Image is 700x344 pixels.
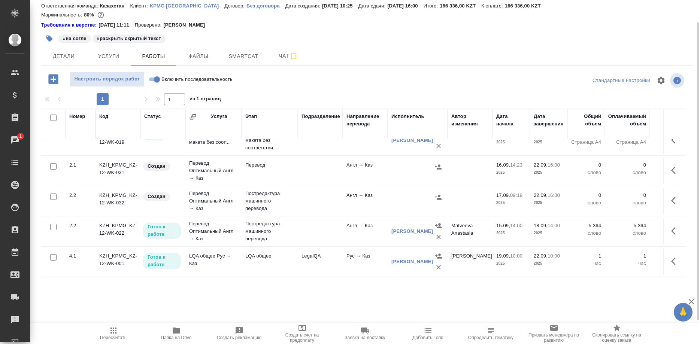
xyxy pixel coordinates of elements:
td: Англ → Каз [343,158,388,184]
p: 0 [654,192,684,199]
td: DTPlight [298,127,343,153]
p: KZT [654,169,684,176]
p: Маржинальность: [41,12,84,18]
a: 1 [2,131,28,149]
p: слово [571,199,601,207]
p: Страница А4 [609,138,646,146]
p: 2025 [534,169,564,176]
p: 22.09, [534,192,548,198]
p: час [571,260,601,267]
span: Файлы [181,52,216,61]
td: KZH_KPMG_KZ-12-WK-031 [96,158,140,184]
p: Договор: [224,3,246,9]
button: Сгруппировать [189,113,197,121]
p: слово [571,169,601,176]
span: 1 [15,133,26,140]
td: LegalQA [298,249,343,275]
td: KZH_KPMG_KZ-12-WK-001 [96,249,140,275]
div: 2.2 [69,192,92,199]
p: 14:23 [510,162,522,168]
span: Настроить порядок работ [74,75,140,83]
td: Перевод Оптимальный Англ → Каз [185,216,242,246]
p: 318 [654,252,684,260]
div: Код [99,113,108,120]
div: Автор изменения [451,113,489,128]
span: из 1 страниц [190,94,221,105]
button: Здесь прячутся важные кнопки [667,161,685,179]
p: Создан [148,193,166,200]
p: 22.09, [534,253,548,259]
div: Номер [69,113,85,120]
span: Посмотреть информацию [670,73,686,88]
div: Исполнитель может приступить к работе [142,222,182,240]
span: Чат [270,51,306,61]
div: Общий объем [571,113,601,128]
button: Удалить [433,140,444,152]
p: 0 [571,161,601,169]
p: 2025 [534,199,564,207]
div: Оплачиваемый объем [608,113,646,128]
td: Перевод Оптимальный Англ → Каз [185,186,242,216]
div: Статус [144,113,161,120]
p: 2025 [534,229,564,237]
p: 1 [609,252,646,260]
button: Добавить работу [43,71,64,87]
p: 2025 [496,229,526,237]
td: KZH_KPMG_KZ-12-WK-032 [96,188,140,214]
p: KPMG [GEOGRAPHIC_DATA] [150,3,225,9]
button: 🙏 [674,303,693,322]
p: [PERSON_NAME] [163,21,210,29]
p: KZT [654,229,684,237]
button: Назначить [433,250,444,262]
div: 2.1 [69,161,92,169]
button: Назначить [433,192,444,203]
p: 0 [571,192,601,199]
p: #раскрыть скрытый текст [97,35,161,42]
p: Перевод [245,161,294,169]
p: 166 336,00 KZT [505,3,546,9]
p: [DATE] 10:25 [322,3,358,9]
p: RUB [654,138,684,146]
p: 5 364 [571,222,601,229]
p: Готов к работе [148,253,176,268]
a: [PERSON_NAME] [391,228,433,234]
p: 22.09, [534,162,548,168]
p: 2025 [496,199,526,207]
span: 🙏 [677,304,690,320]
div: Заказ еще не согласован с клиентом, искать исполнителей рано [142,161,182,171]
td: Matveeva Anastasia [448,218,493,244]
p: 2025 [496,169,526,176]
p: 2025 [534,138,564,146]
td: [PERSON_NAME] [448,249,493,275]
span: Услуги [91,52,127,61]
p: 09:19 [510,192,522,198]
p: Готов к работе [148,223,176,238]
div: Подразделение [301,113,340,120]
button: Назначить [433,161,444,173]
button: Настроить порядок работ [70,71,145,87]
span: Включить последовательность [161,76,233,83]
p: KZT [654,199,684,207]
td: KZH_KPMG_KZ-12-WK-022 [96,218,140,244]
div: Дата завершения [534,113,564,128]
span: Настроить таблицу [652,71,670,89]
p: Дата сдачи: [358,3,387,9]
p: 0 [654,161,684,169]
div: Исполнитель может приступить к работе [142,252,182,270]
div: Исполнитель [391,113,424,120]
p: К оплате: [481,3,505,9]
p: 2025 [534,260,564,267]
p: Страница А4 [571,138,601,146]
div: Этап [245,113,257,120]
p: 5 364 [609,222,646,229]
div: Услуга [211,113,227,120]
p: 0 [609,161,646,169]
p: Клиент: [130,3,149,9]
p: 17.09, [496,192,510,198]
p: 10:00 [510,253,522,259]
button: Здесь прячутся важные кнопки [667,252,685,270]
p: слово [571,229,601,237]
button: Здесь прячутся важные кнопки [667,222,685,240]
p: 16:00 [548,192,560,198]
button: Удалить [433,262,444,273]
